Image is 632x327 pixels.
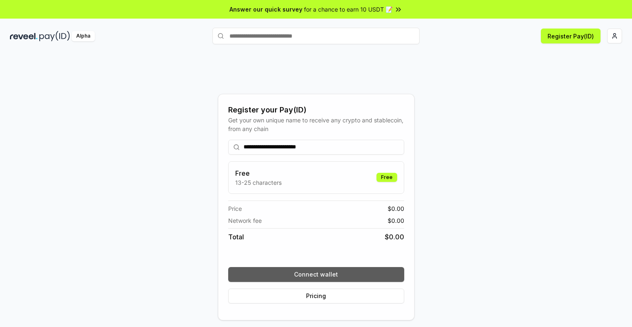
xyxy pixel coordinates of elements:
[228,216,262,225] span: Network fee
[235,178,282,187] p: 13-25 characters
[72,31,95,41] div: Alpha
[376,173,397,182] div: Free
[228,289,404,303] button: Pricing
[388,204,404,213] span: $ 0.00
[388,216,404,225] span: $ 0.00
[228,232,244,242] span: Total
[229,5,302,14] span: Answer our quick survey
[228,267,404,282] button: Connect wallet
[39,31,70,41] img: pay_id
[228,104,404,116] div: Register your Pay(ID)
[10,31,38,41] img: reveel_dark
[228,116,404,133] div: Get your own unique name to receive any crypto and stablecoin, from any chain
[228,204,242,213] span: Price
[304,5,393,14] span: for a chance to earn 10 USDT 📝
[385,232,404,242] span: $ 0.00
[235,168,282,178] h3: Free
[541,29,601,43] button: Register Pay(ID)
